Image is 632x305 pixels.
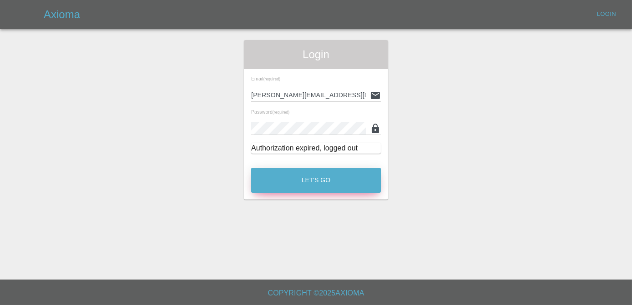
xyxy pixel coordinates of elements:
[251,109,289,115] span: Password
[592,7,621,21] a: Login
[7,287,625,300] h6: Copyright © 2025 Axioma
[251,76,280,81] span: Email
[251,168,381,193] button: Let's Go
[273,110,289,115] small: (required)
[251,47,381,62] span: Login
[44,7,80,22] h5: Axioma
[263,77,280,81] small: (required)
[251,143,381,154] div: Authorization expired, logged out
